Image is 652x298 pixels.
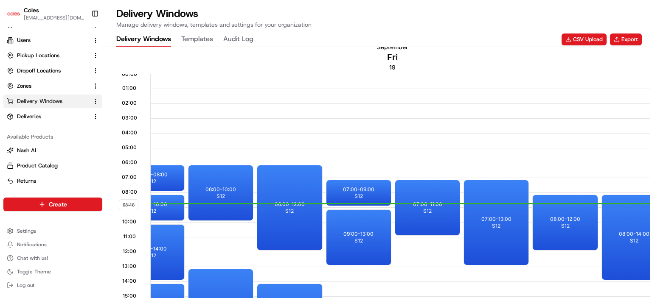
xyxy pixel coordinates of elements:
[17,67,61,75] span: Dropoff Locations
[148,208,156,214] span: S12
[123,233,136,240] span: 11:00
[122,114,137,121] span: 03:00
[492,223,500,229] span: S12
[561,223,570,229] span: S12
[116,7,312,20] h1: Delivery Windows
[17,177,36,185] span: Returns
[60,143,103,150] a: Powered byPylon
[148,252,156,259] span: S12
[3,49,102,62] button: Pickup Locations
[3,144,102,157] button: Nash AI
[119,199,138,210] span: 08:48
[8,81,24,96] img: 1736555255976-a54dd68f-1ca7-489b-9aae-adbdc363a1c4
[3,225,102,237] button: Settings
[68,120,140,135] a: 💻API Documentation
[285,208,294,214] span: S12
[3,33,102,47] button: Users
[49,200,67,209] span: Create
[17,147,36,154] span: Nash AI
[17,162,58,170] span: Product Catalog
[122,71,137,78] span: 00:00
[5,120,68,135] a: 📗Knowledge Base
[354,237,363,244] span: S12
[116,20,312,29] p: Manage delivery windows, templates and settings for your organization
[3,279,102,291] button: Log out
[3,239,102,251] button: Notifications
[7,97,89,105] a: Delivery Windows
[7,113,89,120] a: Deliveries
[17,255,48,262] span: Chat with us!
[619,231,649,237] p: 08:00 - 14:00
[122,100,137,106] span: 02:00
[3,252,102,264] button: Chat with us!
[17,228,36,234] span: Settings
[275,201,305,208] p: 06:00 - 12:00
[8,34,155,47] p: Welcome 👋
[122,263,136,270] span: 13:00
[122,174,137,181] span: 07:00
[3,266,102,278] button: Toggle Theme
[630,237,638,244] span: S12
[122,218,136,225] span: 10:00
[17,36,31,44] span: Users
[3,79,102,93] button: Zones
[80,123,136,131] span: API Documentation
[122,144,137,151] span: 05:00
[84,144,103,150] span: Pylon
[216,193,225,200] span: S12
[423,208,432,214] span: S12
[8,124,15,131] div: 📗
[3,130,102,144] div: Available Products
[122,129,137,136] span: 04:00
[22,55,153,64] input: Got a question? Start typing here...
[122,278,136,284] span: 14:00
[17,123,65,131] span: Knowledge Base
[181,32,213,47] button: Templates
[137,245,167,252] p: 10:00 - 14:00
[17,52,59,59] span: Pickup Locations
[116,32,171,47] button: Delivery Windows
[17,282,34,289] span: Log out
[3,110,102,123] button: Deliveries
[7,52,89,59] a: Pickup Locations
[3,3,88,24] button: ColesColes[EMAIL_ADDRESS][DOMAIN_NAME]
[3,159,102,173] button: Product Catalog
[7,177,99,185] a: Returns
[122,159,137,166] span: 06:00
[17,268,51,275] span: Toggle Theme
[7,147,99,154] a: Nash AI
[144,84,155,94] button: Start new chat
[343,231,374,237] p: 09:00 - 13:00
[29,81,139,89] div: Start new chat
[3,198,102,211] button: Create
[7,7,20,20] img: Coles
[389,63,396,72] span: 19
[17,113,41,120] span: Deliveries
[148,178,156,185] span: S12
[24,14,84,21] button: [EMAIL_ADDRESS][DOMAIN_NAME]
[24,6,39,14] button: Coles
[17,82,31,90] span: Zones
[377,43,408,51] span: September
[29,89,107,96] div: We're available if you need us!
[3,64,102,78] button: Dropoff Locations
[7,162,99,170] a: Product Catalog
[7,82,89,90] a: Zones
[72,124,79,131] div: 💻
[123,248,136,255] span: 12:00
[562,33,607,45] button: CSV Upload
[3,95,102,108] button: Delivery Windows
[7,67,89,75] a: Dropoff Locations
[354,193,363,200] span: S12
[7,36,89,44] a: Users
[481,216,511,223] p: 07:00 - 13:00
[205,186,236,193] p: 06:00 - 10:00
[413,201,442,208] p: 07:00 - 11:00
[387,51,398,63] span: Fri
[122,189,137,195] span: 08:00
[8,8,25,25] img: Nash
[122,85,136,92] span: 01:00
